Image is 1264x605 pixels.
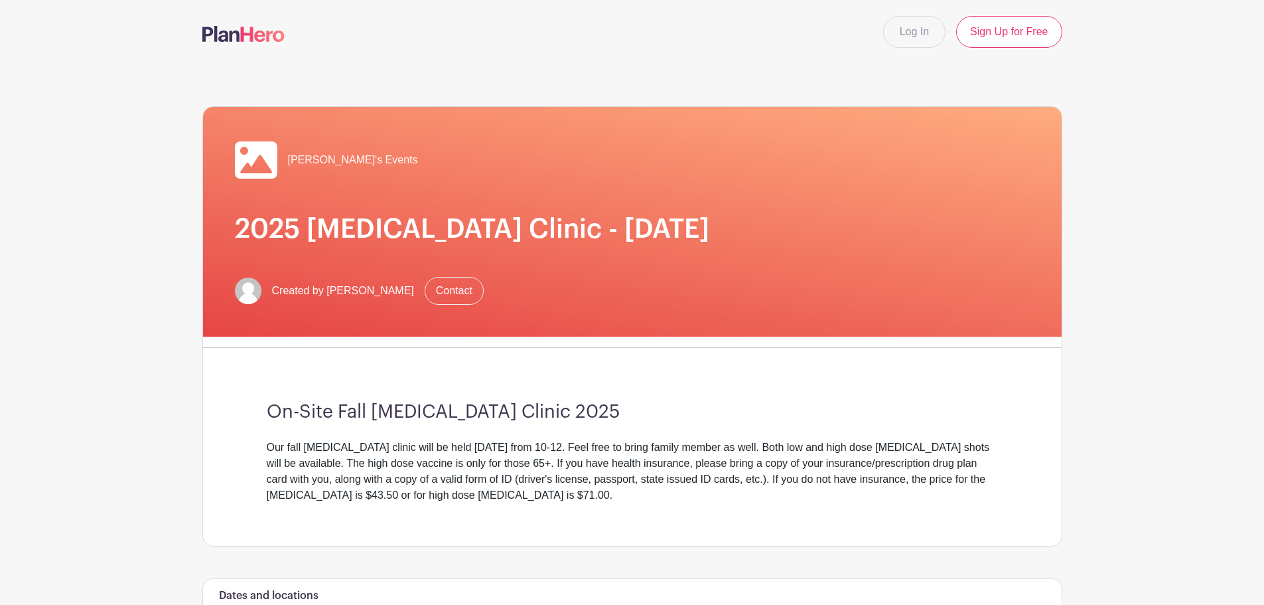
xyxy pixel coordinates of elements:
[235,278,261,304] img: default-ce2991bfa6775e67f084385cd625a349d9dcbb7a52a09fb2fda1e96e2d18dcdb.png
[956,16,1062,48] a: Sign Up for Free
[202,26,285,42] img: logo-507f7623f17ff9eddc593b1ce0a138ce2505c220e1c5a4e2b4648c50719b7d32.svg
[235,213,1030,245] h1: 2025 [MEDICAL_DATA] Clinic - [DATE]
[272,283,414,299] span: Created by [PERSON_NAME]
[425,277,484,305] a: Contact
[219,590,318,602] h6: Dates and locations
[883,16,946,48] a: Log In
[288,152,418,168] span: [PERSON_NAME]'s Events
[267,440,998,503] div: Our fall [MEDICAL_DATA] clinic will be held [DATE] from 10-12. Feel free to bring family member a...
[267,401,998,424] h3: On-Site Fall [MEDICAL_DATA] Clinic 2025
